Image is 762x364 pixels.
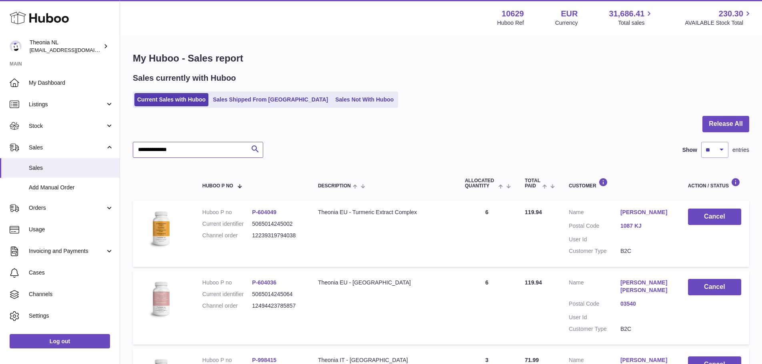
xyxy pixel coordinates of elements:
span: Cases [29,269,114,276]
span: Sales [29,164,114,172]
button: Cancel [688,209,741,225]
dd: 5065014245002 [252,220,302,228]
dd: 12239319794038 [252,232,302,239]
span: Stock [29,122,105,130]
dt: Current identifier [202,220,252,228]
dt: Postal Code [569,222,620,232]
strong: 10629 [502,8,524,19]
div: Theonia IT - [GEOGRAPHIC_DATA] [318,356,449,364]
span: Usage [29,226,114,233]
dt: User Id [569,314,620,321]
h2: Sales currently with Huboo [133,73,236,84]
td: 6 [457,271,517,344]
span: My Dashboard [29,79,114,87]
dt: Name [569,279,620,296]
span: Invoicing and Payments [29,247,105,255]
span: Listings [29,101,105,108]
span: ALLOCATED Quantity [465,178,496,189]
div: Theonia NL [30,39,102,54]
button: Cancel [688,279,741,295]
dt: Customer Type [569,247,620,255]
dt: Customer Type [569,325,620,333]
span: [EMAIL_ADDRESS][DOMAIN_NAME] [30,47,118,53]
div: Customer [569,178,672,189]
span: 230.30 [719,8,743,19]
span: Settings [29,312,114,320]
h1: My Huboo - Sales report [133,52,749,65]
strong: EUR [561,8,578,19]
div: Huboo Ref [497,19,524,27]
dd: B2C [620,325,672,333]
a: P-998415 [252,357,276,363]
a: [PERSON_NAME] [PERSON_NAME] [620,279,672,294]
a: Sales Not With Huboo [332,93,396,106]
dd: B2C [620,247,672,255]
td: 6 [457,201,517,267]
dt: Huboo P no [202,279,252,286]
a: Log out [10,334,110,348]
a: [PERSON_NAME] [620,356,672,364]
div: Action / Status [688,178,741,189]
dt: Channel order [202,302,252,310]
span: Total sales [618,19,654,27]
img: info@wholesomegoods.eu [10,40,22,52]
dt: Postal Code [569,300,620,310]
a: 03540 [620,300,672,308]
span: 119.94 [525,209,542,215]
a: 31,686.41 Total sales [609,8,654,27]
a: [PERSON_NAME] [620,209,672,216]
a: Sales Shipped From [GEOGRAPHIC_DATA] [210,93,331,106]
span: entries [732,146,749,154]
span: Sales [29,144,105,151]
dt: Current identifier [202,290,252,298]
dt: User Id [569,236,620,243]
dd: 5065014245064 [252,290,302,298]
span: Channels [29,290,114,298]
span: 31,686.41 [609,8,644,19]
div: Currency [555,19,578,27]
div: Theonia EU - Turmeric Extract Complex [318,209,449,216]
dd: 12494423785857 [252,302,302,310]
span: Total paid [525,178,540,189]
span: Description [318,183,351,189]
span: 71.99 [525,357,539,363]
a: P-604049 [252,209,276,215]
div: Theonia EU - [GEOGRAPHIC_DATA] [318,279,449,286]
dt: Channel order [202,232,252,239]
span: 119.94 [525,279,542,286]
a: Current Sales with Huboo [134,93,208,106]
a: 230.30 AVAILABLE Stock Total [685,8,752,27]
dt: Name [569,209,620,218]
span: AVAILABLE Stock Total [685,19,752,27]
span: Orders [29,204,105,212]
img: 106291725893031.jpg [141,209,181,249]
img: 106291725893222.jpg [141,279,181,319]
dt: Huboo P no [202,209,252,216]
dt: Huboo P no [202,356,252,364]
button: Release All [702,116,749,132]
span: Add Manual Order [29,184,114,191]
span: Huboo P no [202,183,233,189]
a: P-604036 [252,279,276,286]
label: Show [682,146,697,154]
a: 1087 KJ [620,222,672,230]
